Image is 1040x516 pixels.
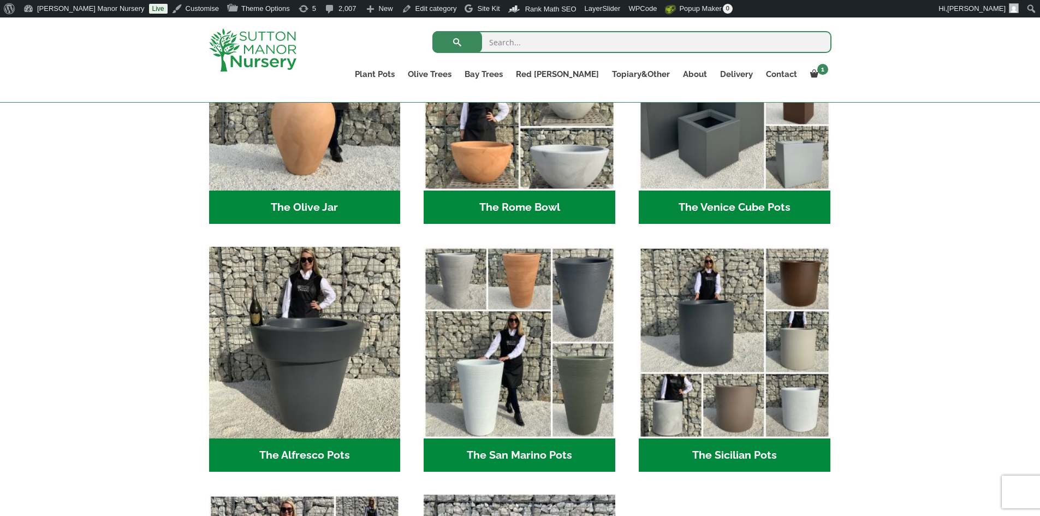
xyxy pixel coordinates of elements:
[639,438,830,472] h2: The Sicilian Pots
[209,191,401,224] h2: The Olive Jar
[432,31,831,53] input: Search...
[149,4,168,14] a: Live
[817,64,828,75] span: 1
[639,191,830,224] h2: The Venice Cube Pots
[714,67,759,82] a: Delivery
[525,5,577,13] span: Rank Math SEO
[424,438,615,472] h2: The San Marino Pots
[759,67,804,82] a: Contact
[401,67,458,82] a: Olive Trees
[348,67,401,82] a: Plant Pots
[424,247,615,438] img: The San Marino Pots
[947,4,1006,13] span: [PERSON_NAME]
[209,438,401,472] h2: The Alfresco Pots
[804,67,831,82] a: 1
[424,247,615,472] a: Visit product category The San Marino Pots
[509,67,605,82] a: Red [PERSON_NAME]
[209,247,401,472] a: Visit product category The Alfresco Pots
[723,4,733,14] span: 0
[458,67,509,82] a: Bay Trees
[605,67,676,82] a: Topiary&Other
[424,191,615,224] h2: The Rome Bowl
[639,247,830,472] a: Visit product category The Sicilian Pots
[209,247,401,438] img: The Alfresco Pots
[676,67,714,82] a: About
[477,4,500,13] span: Site Kit
[639,247,830,438] img: The Sicilian Pots
[209,28,296,72] img: logo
